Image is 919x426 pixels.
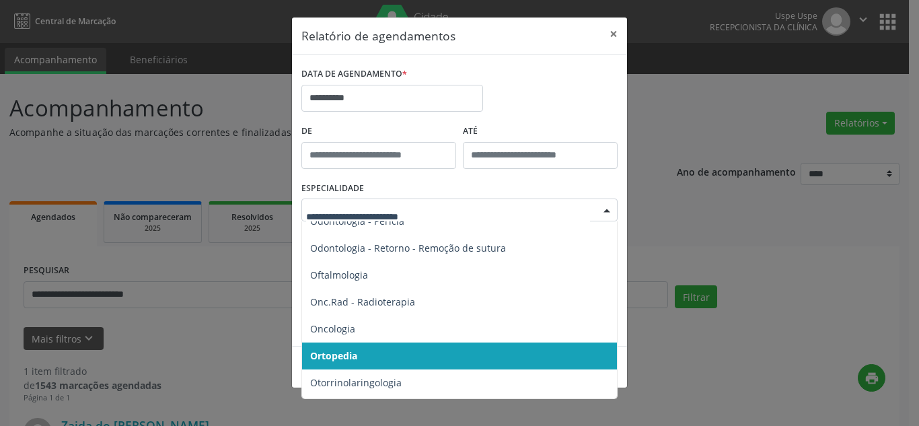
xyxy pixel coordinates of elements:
span: Odontologia - Perícia [310,215,404,227]
label: De [301,121,456,142]
span: Odontologia - Retorno - Remoção de sutura [310,242,506,254]
label: ATÉ [463,121,618,142]
span: Otorrinolaringologia [310,376,402,389]
span: Oftalmologia [310,269,368,281]
label: ESPECIALIDADE [301,178,364,199]
label: DATA DE AGENDAMENTO [301,64,407,85]
h5: Relatório de agendamentos [301,27,455,44]
button: Close [600,17,627,50]
span: Ortopedia [310,349,357,362]
span: Oncologia [310,322,355,335]
span: Onc.Rad - Radioterapia [310,295,415,308]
